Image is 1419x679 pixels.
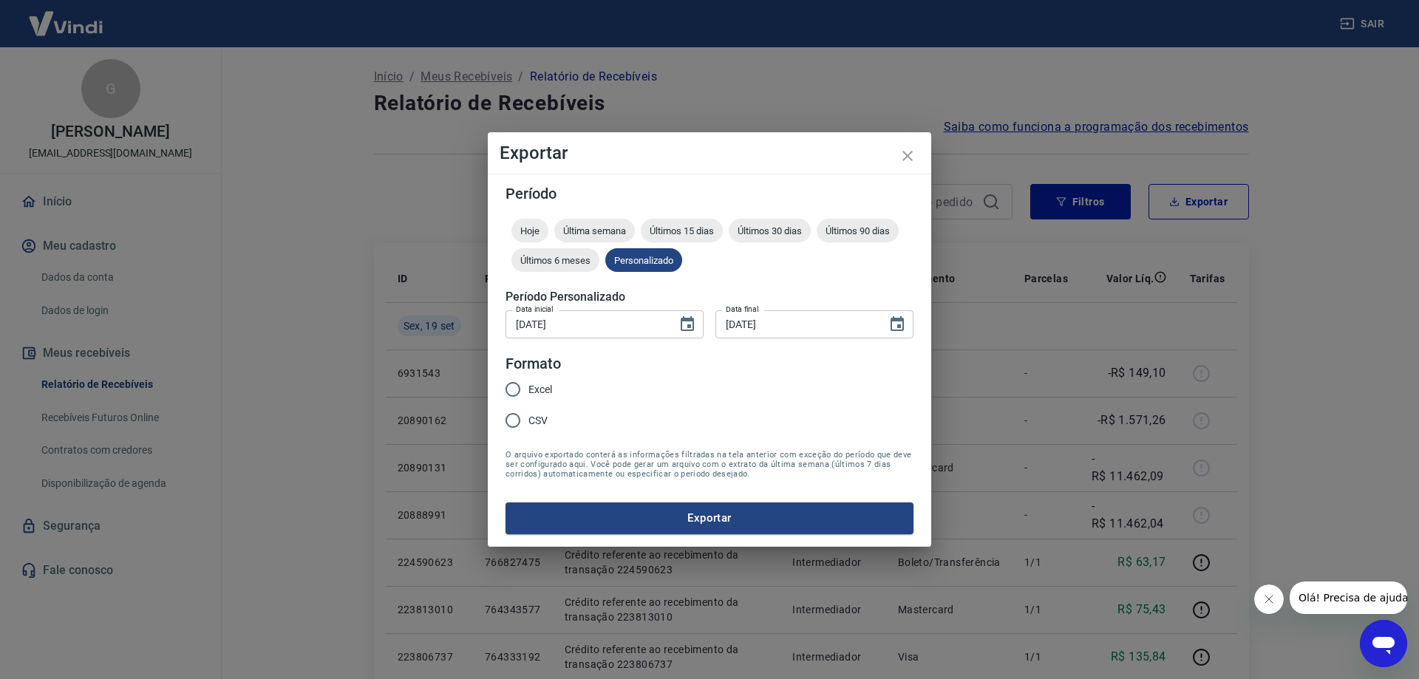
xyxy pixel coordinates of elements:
[506,450,913,479] span: O arquivo exportado conterá as informações filtradas na tela anterior com exceção do período que ...
[729,225,811,236] span: Últimos 30 dias
[506,310,667,338] input: DD/MM/YYYY
[1254,584,1284,614] iframe: Fechar mensagem
[500,144,919,162] h4: Exportar
[528,413,548,429] span: CSV
[516,304,554,315] label: Data inicial
[605,255,682,266] span: Personalizado
[506,353,561,375] legend: Formato
[817,219,899,242] div: Últimos 90 dias
[726,304,759,315] label: Data final
[715,310,877,338] input: DD/MM/YYYY
[641,219,723,242] div: Últimos 15 dias
[506,186,913,201] h5: Período
[528,382,552,397] span: Excel
[511,219,548,242] div: Hoje
[506,502,913,533] button: Exportar
[673,310,702,339] button: Choose date, selected date is 17 de set de 2025
[729,219,811,242] div: Últimos 30 dias
[9,10,124,22] span: Olá! Precisa de ajuda?
[511,225,548,236] span: Hoje
[817,225,899,236] span: Últimos 90 dias
[641,225,723,236] span: Últimos 15 dias
[882,310,912,339] button: Choose date, selected date is 18 de set de 2025
[1290,581,1407,614] iframe: Mensagem da empresa
[890,138,925,174] button: close
[554,225,635,236] span: Última semana
[1360,620,1407,667] iframe: Botão para abrir a janela de mensagens
[554,219,635,242] div: Última semana
[605,248,682,272] div: Personalizado
[511,255,599,266] span: Últimos 6 meses
[506,290,913,304] h5: Período Personalizado
[511,248,599,272] div: Últimos 6 meses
